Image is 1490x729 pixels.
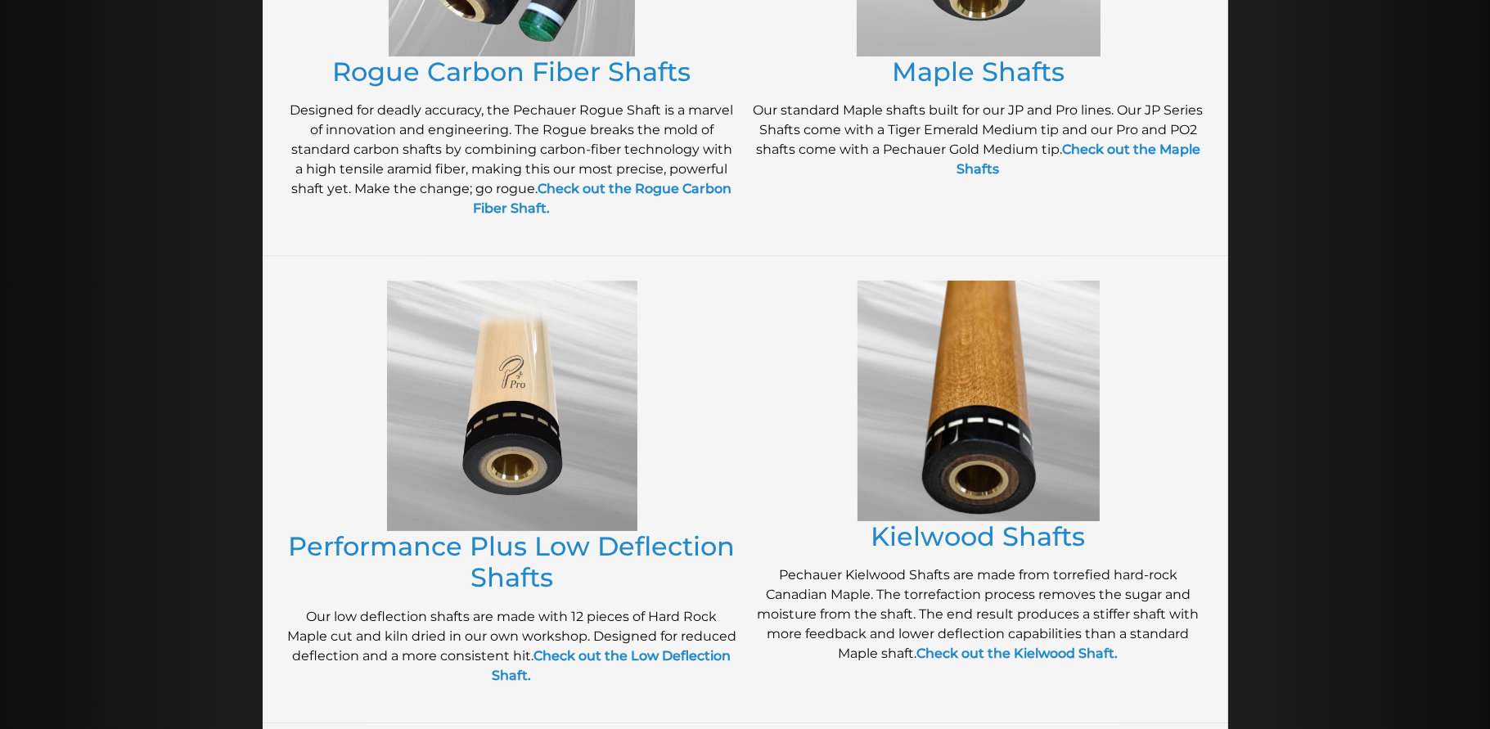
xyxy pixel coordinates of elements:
[957,142,1201,177] a: Check out the Maple Shafts
[333,56,691,88] a: Rogue Carbon Fiber Shafts
[493,648,731,683] a: Check out the Low Deflection Shaft.
[892,56,1065,88] a: Maple Shafts
[287,607,737,686] p: Our low deflection shafts are made with 12 pieces of Hard Rock Maple cut and kiln dried in our ow...
[917,646,1119,661] a: Check out the Kielwood Shaft.
[754,101,1204,179] p: Our standard Maple shafts built for our JP and Pro lines. Our JP Series Shafts come with a Tiger ...
[474,181,732,216] a: Check out the Rogue Carbon Fiber Shaft.
[287,101,737,218] p: Designed for deadly accuracy, the Pechauer Rogue Shaft is a marvel of innovation and engineering....
[754,565,1204,664] p: Pechauer Kielwood Shafts are made from torrefied hard-rock Canadian Maple. The torrefaction proce...
[289,530,736,593] a: Performance Plus Low Deflection Shafts
[871,520,1086,552] a: Kielwood Shafts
